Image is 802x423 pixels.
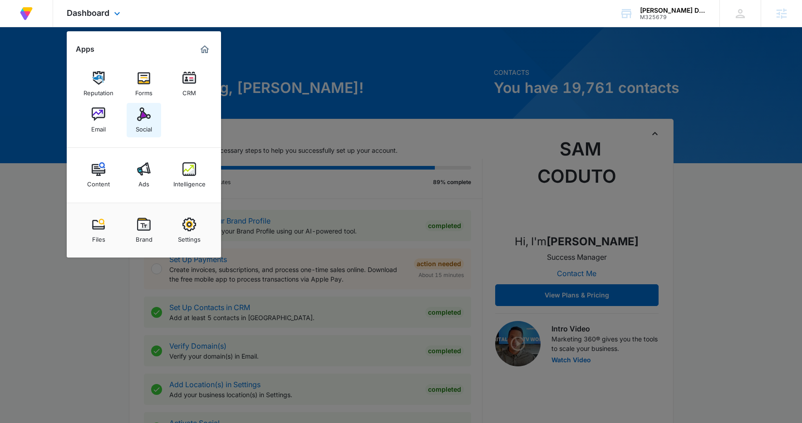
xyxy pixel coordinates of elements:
div: Forms [135,85,153,97]
img: website_grey.svg [15,24,22,31]
div: Brand [136,231,153,243]
div: CRM [182,85,196,97]
img: tab_domain_overview_orange.svg [25,53,32,60]
a: Files [81,213,116,248]
div: Domain Overview [34,53,81,59]
div: account id [640,14,706,20]
div: v 4.0.25 [25,15,44,22]
a: Reputation [81,67,116,101]
span: Dashboard [67,8,109,18]
div: Intelligence [173,176,206,188]
a: Brand [127,213,161,248]
a: Social [127,103,161,137]
div: account name [640,7,706,14]
div: Reputation [84,85,113,97]
div: Domain: [DOMAIN_NAME] [24,24,100,31]
img: Volusion [18,5,34,22]
a: Ads [127,158,161,192]
img: tab_keywords_by_traffic_grey.svg [90,53,98,60]
div: Settings [178,231,201,243]
div: Files [92,231,105,243]
h2: Apps [76,45,94,53]
a: Content [81,158,116,192]
a: Intelligence [172,158,207,192]
a: Settings [172,213,207,248]
div: Email [91,121,106,133]
a: Marketing 360® Dashboard [197,42,212,57]
div: Ads [138,176,149,188]
div: Content [87,176,110,188]
div: Keywords by Traffic [100,53,153,59]
img: logo_orange.svg [15,15,22,22]
a: Forms [127,67,161,101]
a: CRM [172,67,207,101]
div: Social [136,121,152,133]
a: Email [81,103,116,137]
